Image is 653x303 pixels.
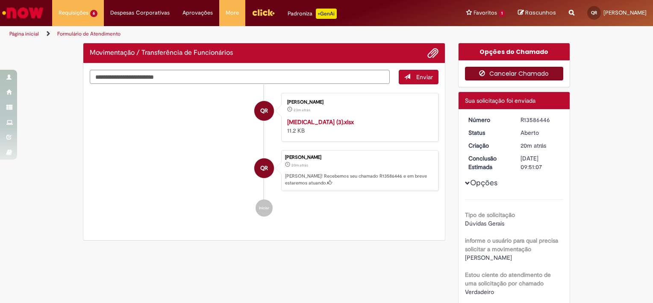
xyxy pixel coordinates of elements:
[294,107,310,113] time: 01/10/2025 14:48:41
[521,128,560,137] div: Aberto
[90,49,233,57] h2: Movimentação / Transferência de Funcionários Histórico de tíquete
[6,26,429,42] ul: Trilhas de página
[462,154,515,171] dt: Conclusão Estimada
[603,9,647,16] span: [PERSON_NAME]
[525,9,556,17] span: Rascunhos
[260,101,268,121] span: QR
[474,9,497,17] span: Favoritos
[462,116,515,124] dt: Número
[427,48,438,59] button: Adicionar anexos
[285,173,434,186] p: [PERSON_NAME]! Recebemos seu chamado R13586446 e em breve estaremos atuando.
[287,100,429,105] div: [PERSON_NAME]
[465,288,494,296] span: Verdadeiro
[291,163,308,168] span: 20m atrás
[399,70,438,84] button: Enviar
[465,67,564,80] button: Cancelar Chamado
[1,4,45,21] img: ServiceNow
[287,118,354,126] a: [MEDICAL_DATA] (3).xlsx
[465,220,504,227] span: Dúvidas Gerais
[285,155,434,160] div: [PERSON_NAME]
[465,97,535,104] span: Sua solicitação foi enviada
[294,107,310,113] span: 23m atrás
[90,10,97,17] span: 6
[57,30,121,37] a: Formulário de Atendimento
[90,70,390,84] textarea: Digite sua mensagem aqui...
[465,211,515,219] b: Tipo de solicitação
[591,10,597,15] span: QR
[521,142,546,149] time: 01/10/2025 14:51:03
[260,158,268,178] span: QR
[316,9,337,19] p: +GenAi
[90,150,438,191] li: Querlen Ribeiro
[226,9,239,17] span: More
[521,116,560,124] div: R13586446
[518,9,556,17] a: Rascunhos
[182,9,213,17] span: Aprovações
[521,142,546,149] span: 20m atrás
[291,163,308,168] time: 01/10/2025 14:51:03
[254,158,274,178] div: Querlen Ribeiro
[499,10,505,17] span: 1
[252,6,275,19] img: click_logo_yellow_360x200.png
[462,128,515,137] dt: Status
[521,141,560,150] div: 01/10/2025 14:51:03
[287,118,429,135] div: 11.2 KB
[462,141,515,150] dt: Criação
[110,9,170,17] span: Despesas Corporativas
[465,254,512,261] span: [PERSON_NAME]
[59,9,88,17] span: Requisições
[465,271,551,287] b: Estou ciente do atendimento de uma solicitação por chamado
[521,154,560,171] div: [DATE] 09:51:07
[90,84,438,226] ul: Histórico de tíquete
[465,237,558,253] b: informe o usuário para qual precisa solicitar a movimentação
[416,73,433,81] span: Enviar
[459,43,570,60] div: Opções do Chamado
[254,101,274,121] div: Querlen Ribeiro
[9,30,39,37] a: Página inicial
[288,9,337,19] div: Padroniza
